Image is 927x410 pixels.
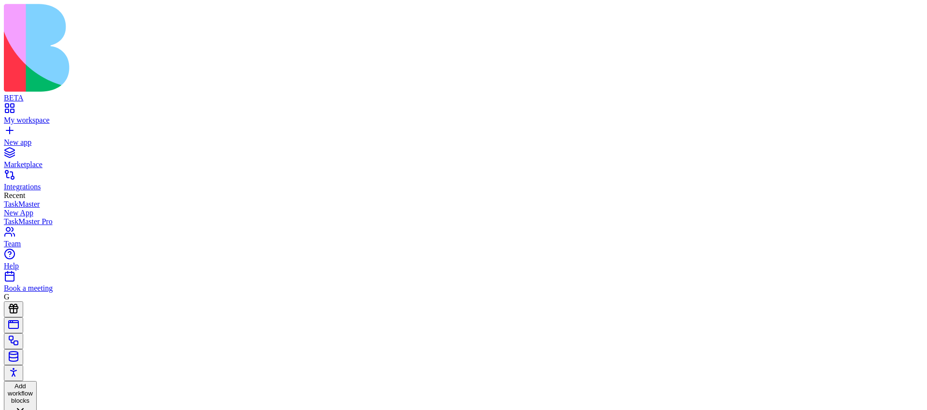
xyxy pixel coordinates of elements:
div: My workspace [4,116,923,125]
a: BETA [4,85,923,102]
a: Help [4,253,923,270]
a: Integrations [4,174,923,191]
a: New app [4,129,923,147]
a: My workspace [4,107,923,125]
div: New app [4,138,923,147]
div: BETA [4,94,923,102]
div: Team [4,240,923,248]
span: G [4,293,10,301]
a: TaskMaster Pro [4,217,923,226]
div: Book a meeting [4,284,923,293]
a: Book a meeting [4,275,923,293]
div: Help [4,262,923,270]
div: Integrations [4,183,923,191]
a: Team [4,231,923,248]
a: Marketplace [4,152,923,169]
span: Recent [4,191,25,199]
img: logo [4,4,392,92]
div: Marketplace [4,160,923,169]
a: New App [4,209,923,217]
a: TaskMaster [4,200,923,209]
